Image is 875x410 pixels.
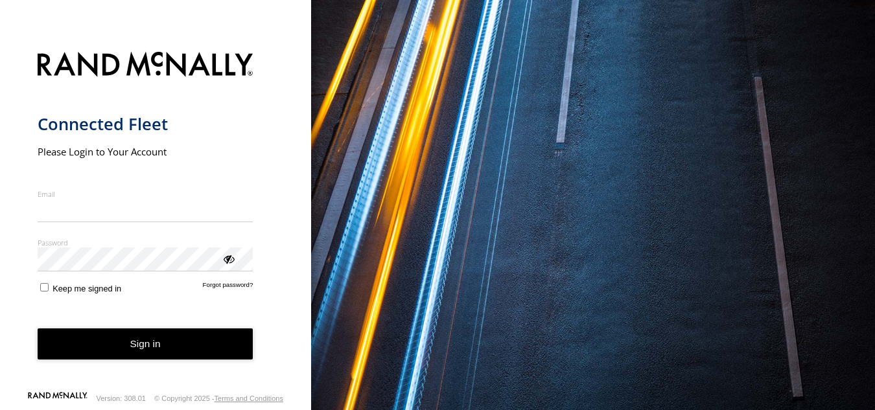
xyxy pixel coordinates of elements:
label: Email [38,189,253,199]
h1: Connected Fleet [38,113,253,135]
label: Password [38,238,253,247]
a: Forgot password? [203,281,253,293]
a: Visit our Website [28,392,87,405]
div: © Copyright 2025 - [154,394,283,402]
div: ViewPassword [222,252,235,265]
span: Keep me signed in [52,284,121,293]
button: Sign in [38,328,253,360]
a: Terms and Conditions [215,394,283,402]
img: Rand McNally [38,49,253,82]
form: main [38,44,274,391]
h2: Please Login to Your Account [38,145,253,158]
div: Version: 308.01 [97,394,146,402]
input: Keep me signed in [40,283,49,291]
